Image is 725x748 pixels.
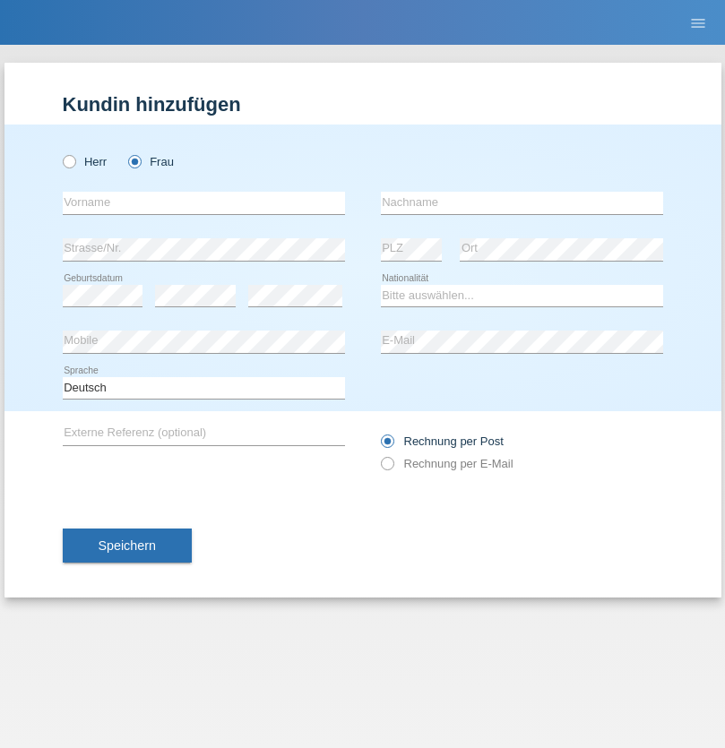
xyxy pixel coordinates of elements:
i: menu [689,14,707,32]
input: Rechnung per E-Mail [381,457,393,479]
label: Frau [128,155,174,168]
a: menu [680,17,716,28]
label: Rechnung per E-Mail [381,457,514,470]
input: Herr [63,155,74,167]
label: Rechnung per Post [381,434,504,448]
span: Speichern [99,538,156,553]
button: Speichern [63,529,192,563]
input: Rechnung per Post [381,434,393,457]
input: Frau [128,155,140,167]
label: Herr [63,155,108,168]
h1: Kundin hinzufügen [63,93,663,116]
